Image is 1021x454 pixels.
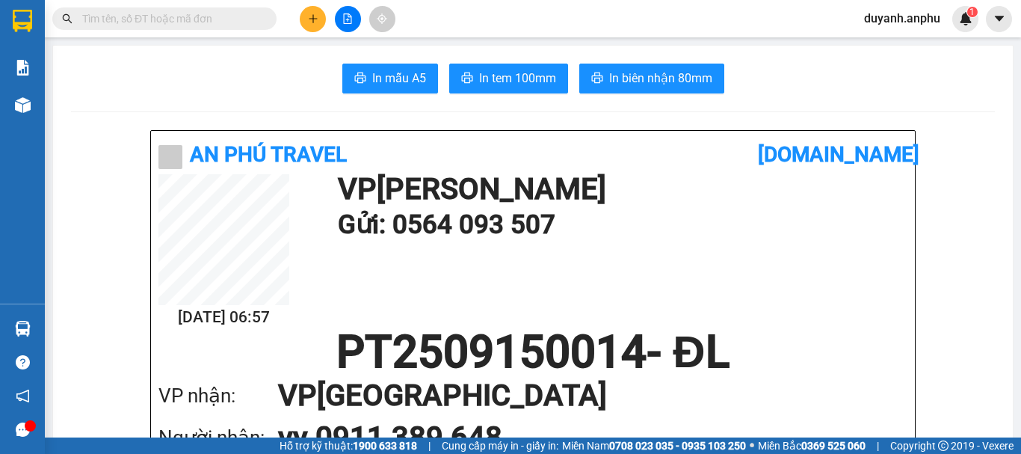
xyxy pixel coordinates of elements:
[16,389,30,403] span: notification
[13,10,32,32] img: logo-vxr
[15,97,31,113] img: warehouse-icon
[801,440,866,452] strong: 0369 525 060
[959,12,972,25] img: icon-new-feature
[335,6,361,32] button: file-add
[562,438,746,454] span: Miền Nam
[967,7,978,17] sup: 1
[342,13,353,24] span: file-add
[938,441,948,451] span: copyright
[338,174,900,204] h1: VP [PERSON_NAME]
[579,64,724,93] button: printerIn biên nhận 80mm
[300,6,326,32] button: plus
[15,60,31,76] img: solution-icon
[308,13,318,24] span: plus
[449,64,568,93] button: printerIn tem 100mm
[750,443,754,449] span: ⚪️
[62,13,73,24] span: search
[758,438,866,454] span: Miền Bắc
[428,438,431,454] span: |
[969,7,975,17] span: 1
[190,142,347,167] b: An Phú Travel
[354,72,366,86] span: printer
[158,330,907,375] h1: PT2509150014 - ĐL
[342,64,438,93] button: printerIn mẫu A5
[15,321,31,337] img: warehouse-icon
[338,204,900,245] h1: Gửi: 0564 093 507
[993,12,1006,25] span: caret-down
[986,6,1012,32] button: caret-down
[758,142,919,167] b: [DOMAIN_NAME]
[158,423,278,453] div: Người nhận:
[82,10,259,27] input: Tìm tên, số ĐT hoặc mã đơn
[158,305,289,330] h2: [DATE] 06:57
[372,69,426,88] span: In mẫu A5
[278,375,877,417] h1: VP [GEOGRAPHIC_DATA]
[442,438,558,454] span: Cung cấp máy in - giấy in:
[609,69,712,88] span: In biên nhận 80mm
[377,13,387,24] span: aim
[877,438,879,454] span: |
[16,355,30,369] span: question-circle
[158,381,278,411] div: VP nhận:
[280,438,417,454] span: Hỗ trợ kỹ thuật:
[591,72,603,86] span: printer
[609,440,746,452] strong: 0708 023 035 - 0935 103 250
[353,440,417,452] strong: 1900 633 818
[16,423,30,437] span: message
[479,69,556,88] span: In tem 100mm
[852,9,952,28] span: duyanh.anphu
[369,6,395,32] button: aim
[461,72,473,86] span: printer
